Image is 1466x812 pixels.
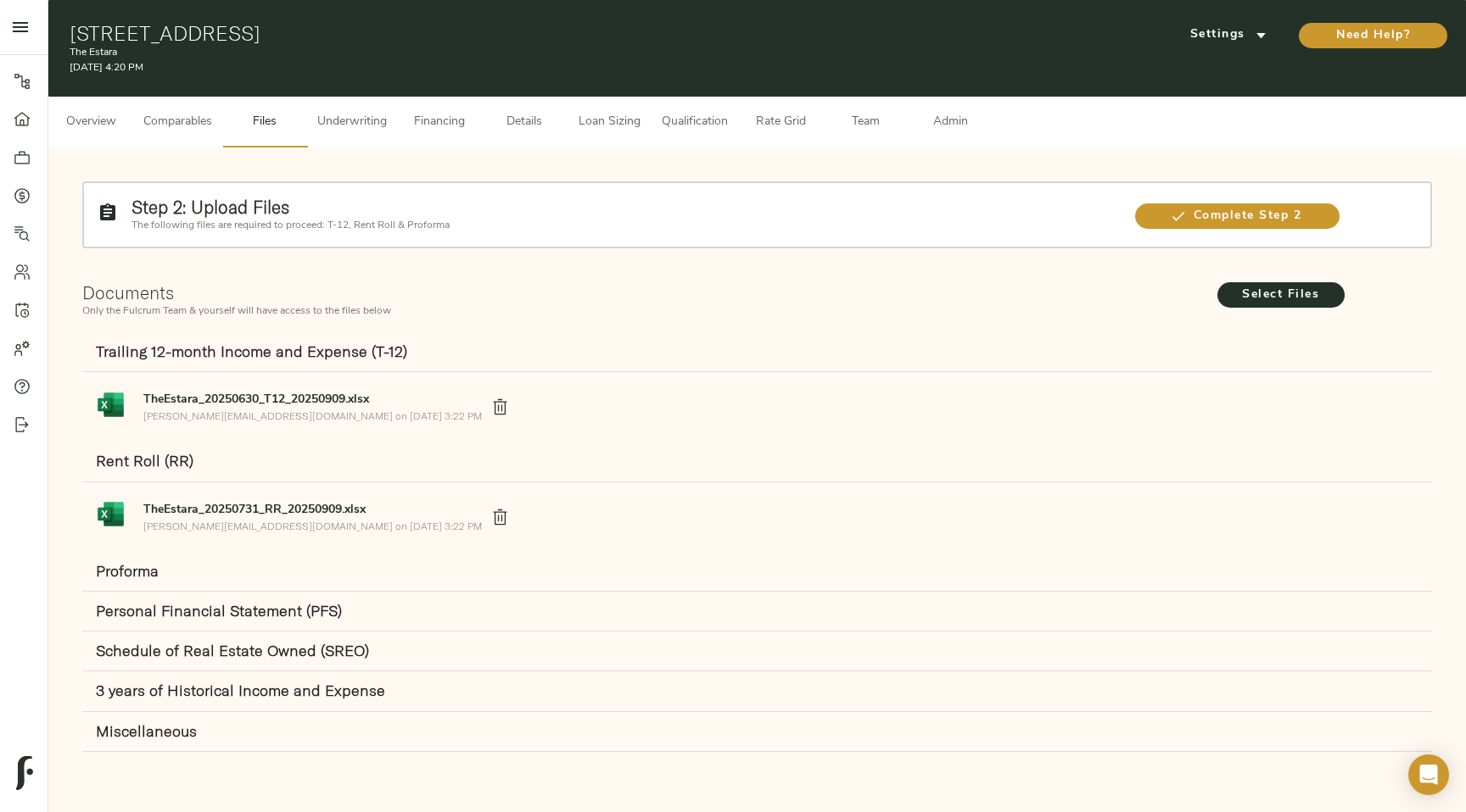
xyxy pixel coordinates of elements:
p: The Estara [70,45,987,60]
span: Need Help? [1316,25,1430,47]
button: delete [481,388,519,426]
strong: Rent Roll (RR) [96,451,193,470]
div: Trailing 12-month Income and Expense (T-12) [82,332,1432,372]
strong: 3 years of Historical Income and Expense [96,681,385,700]
div: 3 years of Historical Income and Expense [82,671,1432,711]
p: Only the Fulcrum Team & yourself will have access to the files below [82,303,1206,319]
span: Settings [1182,25,1275,46]
strong: Trailing 12-month Income and Expense (T-12) [96,342,407,361]
strong: Proforma [96,561,159,581]
button: Settings [1165,23,1292,48]
p: [PERSON_NAME][EMAIL_ADDRESS][DOMAIN_NAME] on [DATE] 3:22 PM [143,519,482,533]
div: Miscellaneous [82,712,1432,752]
strong: TheEstara_20250630_T12_20250909.xlsx [143,393,369,406]
span: Details [492,112,557,133]
strong: TheEstara_20250731_RR_20250909.xlsx [143,503,366,516]
span: Qualification [662,112,728,133]
div: Personal Financial Statement (PFS) [82,592,1432,631]
span: Loan Sizing [577,112,641,133]
button: Complete Step 2 [1135,203,1340,229]
button: delete [481,498,519,536]
p: [PERSON_NAME][EMAIL_ADDRESS][DOMAIN_NAME] on [DATE] 3:22 PM [143,409,482,423]
div: Schedule of Real Estate Owned (SREO) [82,631,1432,671]
span: Overview [59,112,123,133]
a: TheEstara_20250630_T12_20250909.xlsx[PERSON_NAME][EMAIL_ADDRESS][DOMAIN_NAME] on [DATE] 3:22 PM [82,379,523,435]
div: Rent Roll (RR) [82,442,1432,481]
button: Need Help? [1299,23,1447,48]
span: Complete Step 2 [1135,206,1340,227]
strong: Step 2: Upload Files [131,196,289,218]
a: TheEstara_20250731_RR_20250909.xlsx[PERSON_NAME][EMAIL_ADDRESS][DOMAIN_NAME] on [DATE] 3:22 PM [82,489,523,545]
div: Open Intercom Messenger [1408,754,1449,795]
span: Rate Grid [748,112,813,133]
span: Select Files [1234,285,1328,306]
h1: [STREET_ADDRESS] [70,21,987,45]
span: Comparables [143,112,212,133]
strong: Schedule of Real Estate Owned (SREO) [96,641,369,660]
span: Underwriting [317,112,387,133]
span: Select Files [1217,282,1345,308]
span: Team [833,112,898,133]
strong: Personal Financial Statement (PFS) [96,601,342,620]
span: Files [232,112,297,133]
strong: Miscellaneous [96,721,197,741]
span: Financing [407,112,472,133]
h2: Documents [82,282,1206,303]
img: logo [16,756,33,790]
p: The following files are required to proceed: T-12, Rent Roll & Proforma [131,218,1117,233]
span: Admin [918,112,982,133]
p: [DATE] 4:20 PM [70,60,987,75]
div: Proforma [82,552,1432,592]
